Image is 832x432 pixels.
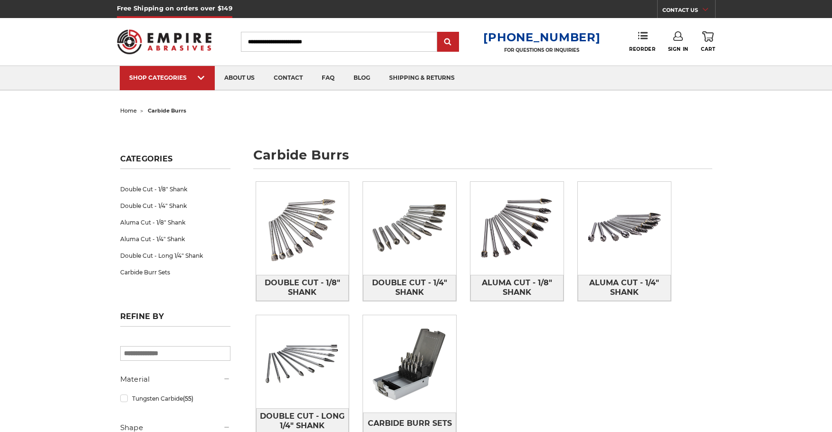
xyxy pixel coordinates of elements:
a: Carbide Burr Sets [120,264,230,281]
a: shipping & returns [380,66,464,90]
a: Aluma Cut - 1/8" Shank [120,214,230,231]
h5: Refine by [120,312,230,327]
h5: Categories [120,154,230,169]
img: Empire Abrasives [117,23,212,60]
h5: Material [120,374,230,385]
span: carbide burrs [148,107,186,114]
span: (55) [183,395,193,402]
img: Carbide Burr Sets [363,318,456,411]
a: Aluma Cut - 1/8" Shank [470,275,564,301]
a: about us [215,66,264,90]
img: Double Cut - 1/8" Shank [256,182,349,275]
img: Aluma Cut - 1/4" Shank [578,182,671,275]
span: Reorder [629,46,655,52]
a: Double Cut - 1/4" Shank [363,275,456,301]
div: SHOP CATEGORIES [129,74,205,81]
span: Aluma Cut - 1/8" Shank [471,275,563,301]
span: Double Cut - 1/8" Shank [257,275,349,301]
img: Double Cut - 1/4" Shank [363,182,456,275]
span: Cart [701,46,715,52]
a: home [120,107,137,114]
p: FOR QUESTIONS OR INQUIRIES [483,47,600,53]
a: Tungsten Carbide [120,390,230,407]
span: Sign In [668,46,689,52]
a: Double Cut - 1/8" Shank [120,181,230,197]
a: Reorder [629,31,655,52]
a: blog [344,66,380,90]
span: Aluma Cut - 1/4" Shank [578,275,670,301]
a: CONTACT US [662,5,715,18]
a: contact [264,66,312,90]
span: Carbide Burr Sets [368,415,452,432]
a: faq [312,66,344,90]
a: Aluma Cut - 1/4" Shank [578,275,671,301]
a: Double Cut - 1/4" Shank [120,197,230,214]
input: Submit [439,33,458,52]
a: Aluma Cut - 1/4" Shank [120,231,230,247]
a: Double Cut - Long 1/4" Shank [120,247,230,264]
a: Cart [701,31,715,52]
h1: carbide burrs [253,149,712,169]
a: Double Cut - 1/8" Shank [256,275,349,301]
img: Double Cut - Long 1/4" Shank [256,315,349,408]
a: [PHONE_NUMBER] [483,30,600,44]
img: Aluma Cut - 1/8" Shank [470,182,564,275]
